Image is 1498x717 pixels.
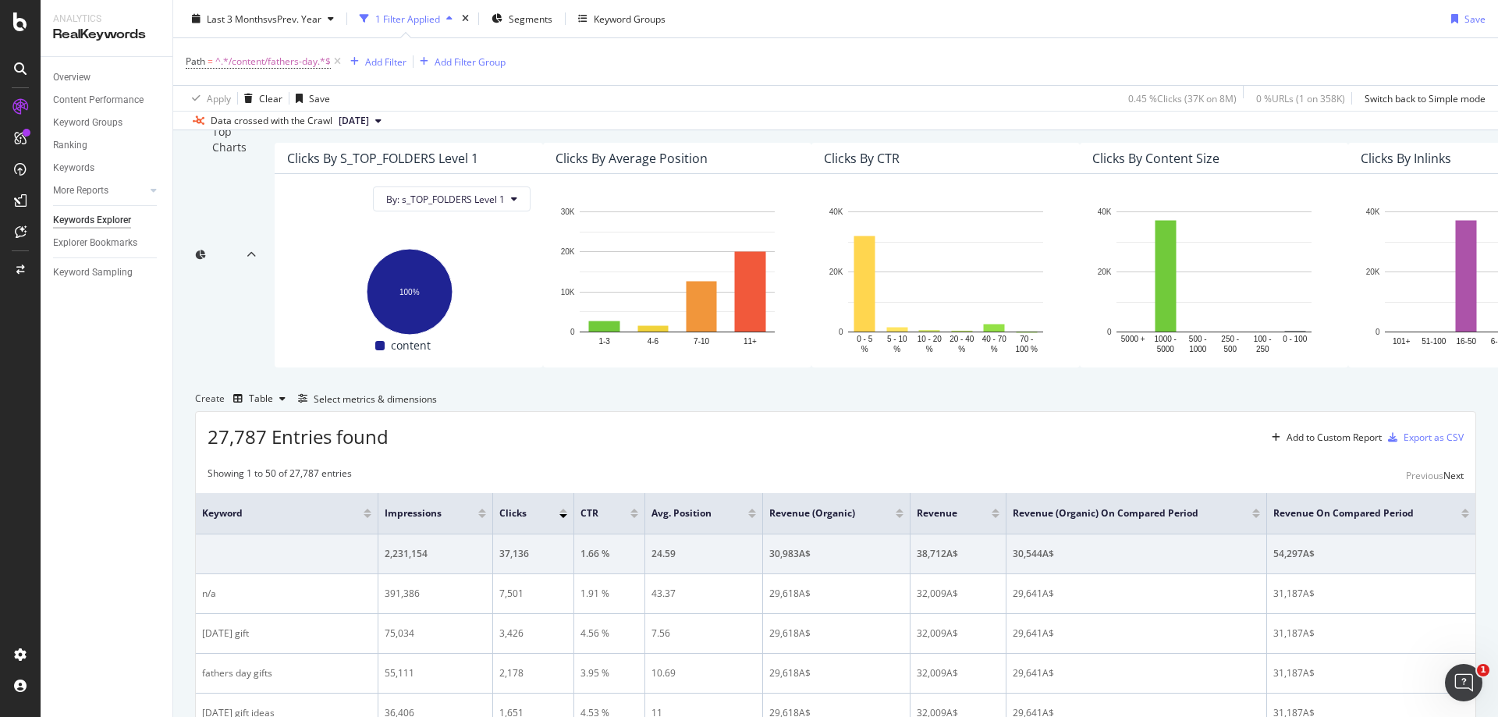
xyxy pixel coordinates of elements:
a: Keyword Sampling [53,264,162,281]
button: 1 Filter Applied [353,6,459,31]
span: 27,787 Entries found [208,424,389,449]
div: 1.91 % [580,587,637,601]
div: Add Filter [365,55,406,68]
div: Ranking [53,137,87,154]
text: 7-10 [694,337,709,346]
div: 32,009A$ [917,666,999,680]
div: Add Filter Group [435,55,506,68]
button: Save [289,86,330,111]
div: 3,426 [499,626,567,641]
text: 10 - 20 [918,335,942,343]
text: 100% [399,288,420,296]
div: Top Charts [212,124,247,386]
div: 7.56 [651,626,757,641]
div: Switch back to Simple mode [1365,91,1486,105]
div: Add to Custom Report [1287,433,1382,442]
button: [DATE] [332,112,388,130]
div: [DATE] gift [202,626,371,641]
div: 391,386 [385,587,486,601]
span: Revenue On Compared Period [1273,506,1438,520]
text: 1000 [1189,345,1207,353]
div: Previous [1406,469,1443,482]
div: Keywords Explorer [53,212,131,229]
button: Export as CSV [1382,425,1464,450]
div: Keyword Sampling [53,264,133,281]
span: Revenue [917,506,968,520]
button: Clear [238,86,282,111]
text: 0 [570,328,575,336]
div: Apply [207,91,231,105]
text: % [958,345,965,353]
div: 30,544A$ [1013,547,1260,561]
text: 20K [1098,268,1112,276]
text: 1-3 [598,337,610,346]
text: % [926,345,933,353]
div: 10.69 [651,666,757,680]
text: 30K [561,208,575,216]
button: By: s_TOP_FOLDERS Level 1 [373,186,531,211]
div: Overview [53,69,91,86]
button: Segments [485,6,559,31]
div: 32,009A$ [917,626,999,641]
div: Create [195,386,292,411]
button: Select metrics & dimensions [292,389,437,408]
div: Keyword Groups [53,115,122,131]
svg: A chart. [287,241,531,336]
a: Ranking [53,137,162,154]
span: By: s_TOP_FOLDERS Level 1 [386,193,505,206]
div: Clear [259,91,282,105]
div: 31,187A$ [1273,626,1469,641]
button: Switch back to Simple mode [1358,86,1486,111]
text: 0 [839,328,843,336]
span: Path [186,55,205,68]
div: 31,187A$ [1273,587,1469,601]
div: 75,034 [385,626,486,641]
div: Data crossed with the Crawl [211,114,332,128]
div: 0.45 % Clicks ( 37K on 8M ) [1128,91,1237,105]
div: 37,136 [499,547,567,561]
span: = [208,55,213,68]
div: 29,618A$ [769,626,903,641]
div: Analytics [53,12,160,26]
div: 24.59 [651,547,757,561]
div: Content Performance [53,92,144,108]
span: Last 3 Months [207,12,268,25]
a: Explorer Bookmarks [53,235,162,251]
div: A chart. [556,204,799,355]
div: 3.95 % [580,666,637,680]
div: 4.56 % [580,626,637,641]
div: 54,297A$ [1273,547,1469,561]
div: RealKeywords [53,26,160,44]
div: Clicks By Content Size [1092,151,1219,166]
div: Clicks By Inlinks [1361,151,1451,166]
button: Add Filter Group [414,52,506,71]
div: More Reports [53,183,108,199]
button: Previous [1406,467,1443,485]
text: 70 - [1020,335,1033,343]
button: Add to Custom Report [1265,425,1382,450]
div: Explorer Bookmarks [53,235,137,251]
text: 11+ [744,337,757,346]
text: 500 - [1189,335,1207,343]
span: CTR [580,506,606,520]
text: 100 - [1254,335,1272,343]
text: 4-6 [648,337,659,346]
div: 43.37 [651,587,757,601]
div: Keywords [53,160,94,176]
text: 0 - 100 [1283,335,1308,343]
div: 29,641A$ [1013,587,1260,601]
text: 1000 - [1155,335,1177,343]
div: Keyword Groups [594,12,666,25]
div: Select metrics & dimensions [314,392,437,406]
div: 32,009A$ [917,587,999,601]
text: 20 - 40 [950,335,974,343]
text: 20K [829,268,843,276]
span: Revenue (Organic) [769,506,872,520]
div: 7,501 [499,587,567,601]
div: 29,618A$ [769,666,903,680]
a: Content Performance [53,92,162,108]
span: Segments [509,12,552,25]
text: 20K [561,248,575,257]
text: 10K [561,288,575,296]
